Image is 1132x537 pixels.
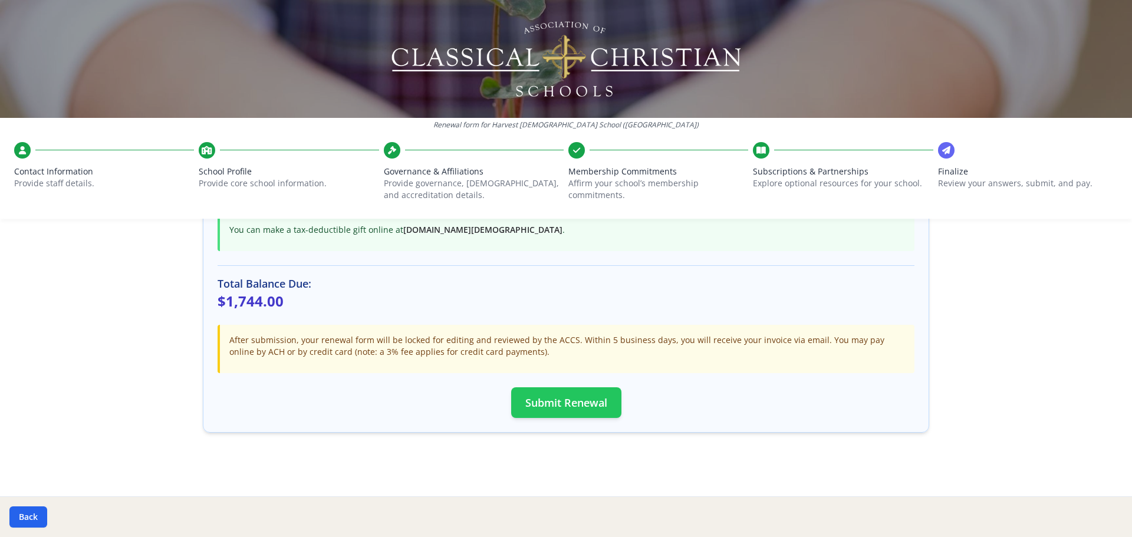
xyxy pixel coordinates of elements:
[9,506,47,528] button: Back
[218,292,914,311] p: $1,744.00
[199,166,379,177] span: School Profile
[14,177,194,189] p: Provide staff details.
[511,387,621,418] button: Submit Renewal
[568,166,748,177] span: Membership Commitments
[568,177,748,201] p: Affirm your school’s membership commitments.
[199,177,379,189] p: Provide core school information.
[390,18,743,100] img: Logo
[938,166,1118,177] span: Finalize
[384,177,564,201] p: Provide governance, [DEMOGRAPHIC_DATA], and accreditation details.
[218,275,914,292] h3: Total Balance Due:
[384,166,564,177] span: Governance & Affiliations
[14,166,194,177] span: Contact Information
[753,166,933,177] span: Subscriptions & Partnerships
[403,224,562,235] a: [DOMAIN_NAME][DEMOGRAPHIC_DATA]
[753,177,933,189] p: Explore optional resources for your school.
[229,224,905,236] p: You can make a tax-deductible gift online at .
[229,334,905,358] p: After submission, your renewal form will be locked for editing and reviewed by the ACCS. Within 5...
[938,177,1118,189] p: Review your answers, submit, and pay.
